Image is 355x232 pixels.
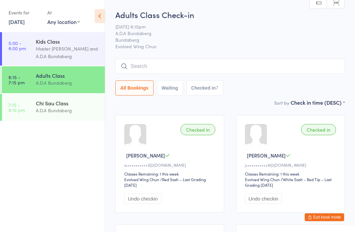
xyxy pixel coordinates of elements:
time: 6:15 - 7:15 pm [9,74,25,85]
div: Checked in [180,124,215,135]
a: 6:15 -7:15 pmAdults ClassA.D.A Bundaberg [2,66,105,93]
time: 5:00 - 6:00 pm [9,40,26,51]
span: [PERSON_NAME] [126,152,165,159]
span: Bundaberg [115,36,335,43]
div: s•••••••••••3@[DOMAIN_NAME] [124,162,217,168]
button: Undo checkin [245,194,282,204]
div: Adults Class [36,72,99,79]
div: Classes Remaining: 1 this week [245,171,338,177]
a: 5:00 -6:00 pmKids ClassMaster [PERSON_NAME] and A.D.A Bundaberg [2,32,105,66]
span: [DATE] 6:15pm [115,23,335,30]
button: Waiting [157,80,183,95]
button: Exit kiosk mode [305,213,344,221]
button: Checked in7 [186,80,224,95]
span: A.D.A Bundaberg [115,30,335,36]
label: Sort by [274,99,289,106]
div: j•••••••••••9@[DOMAIN_NAME] [245,162,338,168]
div: Evolved Wing Chun [124,177,159,182]
div: A.D.A Bundaberg [36,79,99,87]
h2: Adults Class Check-in [115,9,345,20]
div: Checked in [301,124,336,135]
div: Events for [9,7,41,18]
time: 7:15 - 8:15 pm [9,102,25,113]
input: Search [115,59,345,74]
div: Chi Sau Class [36,99,99,107]
span: Evolved Wing Chun [115,43,345,50]
span: [PERSON_NAME] [247,152,286,159]
div: Master [PERSON_NAME] and A.D.A Bundaberg [36,45,99,60]
a: [DATE] [9,18,25,25]
a: 7:15 -8:15 pmChi Sau ClassA.D.A Bundaberg [2,94,105,121]
div: Any location [47,18,80,25]
div: Evolved Wing Chun [245,177,280,182]
button: All Bookings [115,80,154,95]
div: Check in time (DESC) [291,99,345,106]
button: Undo checkin [124,194,161,204]
div: 7 [216,85,218,91]
div: A.D.A Bundaberg [36,107,99,114]
div: At [47,7,80,18]
div: Classes Remaining: 1 this week [124,171,217,177]
div: Kids Class [36,38,99,45]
